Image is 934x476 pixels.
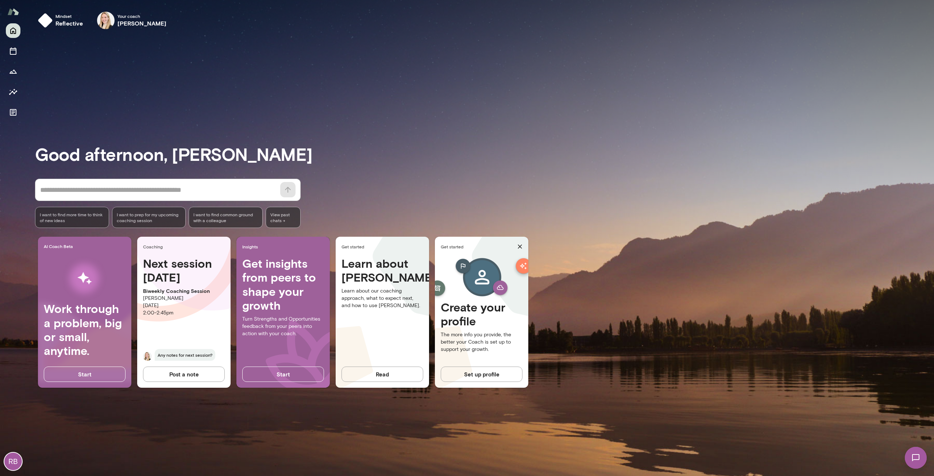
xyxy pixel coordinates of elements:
[44,243,128,249] span: AI Coach Beta
[44,302,126,358] h4: Work through a problem, big or small, anytime.
[242,244,327,249] span: Insights
[441,331,522,353] p: The more info you provide, the better your Coach is set up to support your growth.
[35,144,934,164] h3: Good afternoon, [PERSON_NAME]
[55,13,83,19] span: Mindset
[143,309,225,317] p: 2:00 - 2:45pm
[189,207,263,228] div: I want to find common ground with a colleague
[341,287,423,309] p: Learn about our coaching approach, what to expect next, and how to use [PERSON_NAME].
[7,5,19,19] img: Mento
[143,302,225,309] p: [DATE]
[35,9,89,32] button: Mindsetreflective
[143,367,225,382] button: Post a note
[97,12,115,29] img: Anna Syrkis
[143,256,225,285] h4: Next session [DATE]
[143,287,225,295] p: Biweekly Coaching Session
[341,367,423,382] button: Read
[6,64,20,79] button: Growth Plan
[341,244,426,249] span: Get started
[266,207,301,228] span: View past chats ->
[143,352,152,361] img: Anna
[55,19,83,28] h6: reflective
[6,105,20,120] button: Documents
[6,23,20,38] button: Home
[35,207,109,228] div: I want to find more time to think of new ideas
[341,256,423,285] h4: Learn about [PERSON_NAME]
[441,367,522,382] button: Set up profile
[40,212,104,223] span: I want to find more time to think of new ideas
[441,244,514,249] span: Get started
[242,316,324,337] p: Turn Strengths and Opportunities feedback from your peers into action with your coach.
[117,19,167,28] h6: [PERSON_NAME]
[38,13,53,28] img: mindset
[44,367,126,382] button: Start
[441,300,522,328] h4: Create your profile
[143,244,228,249] span: Coaching
[92,9,172,32] div: Anna SyrkisYour coach[PERSON_NAME]
[143,295,225,302] p: [PERSON_NAME]
[117,13,167,19] span: Your coach
[155,349,215,361] span: Any notes for next session?
[242,367,324,382] button: Start
[242,256,324,313] h4: Get insights from peers to shape your growth
[112,207,186,228] div: I want to prep for my upcoming coaching session
[117,212,181,223] span: I want to prep for my upcoming coaching session
[6,44,20,58] button: Sessions
[4,453,22,470] div: RB
[444,256,520,300] img: Create profile
[52,255,117,302] img: AI Workflows
[6,85,20,99] button: Insights
[193,212,258,223] span: I want to find common ground with a colleague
